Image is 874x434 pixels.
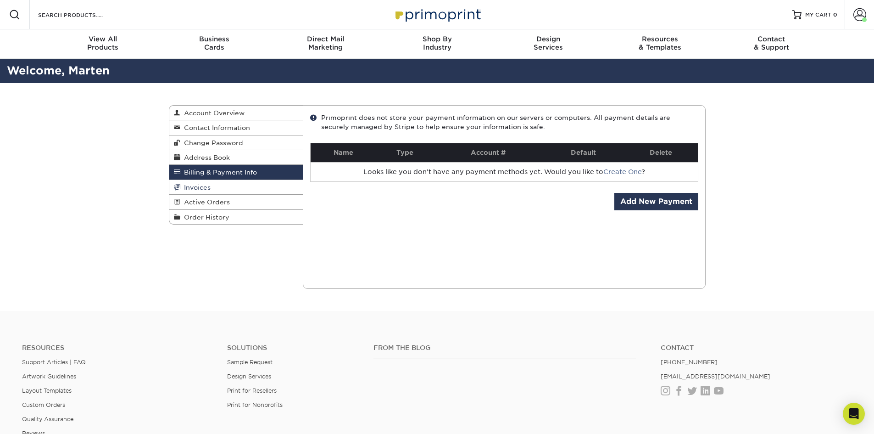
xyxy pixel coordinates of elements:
[493,35,604,43] span: Design
[604,29,716,59] a: Resources& Templates
[22,344,213,352] h4: Resources
[169,195,303,209] a: Active Orders
[311,143,376,162] th: Name
[158,35,270,51] div: Cards
[391,5,483,24] img: Primoprint
[180,184,211,191] span: Invoices
[169,106,303,120] a: Account Overview
[604,35,716,51] div: & Templates
[624,143,697,162] th: Delete
[833,11,837,18] span: 0
[434,143,543,162] th: Account #
[661,344,852,352] a: Contact
[716,35,827,51] div: & Support
[603,168,641,175] a: Create One
[381,35,493,51] div: Industry
[493,29,604,59] a: DesignServices
[169,210,303,224] a: Order History
[376,143,434,162] th: Type
[158,35,270,43] span: Business
[311,162,698,181] td: Looks like you don't have any payment methods yet. Would you like to ?
[310,113,698,132] div: Primoprint does not store your payment information on our servers or computers. All payment detai...
[270,35,381,51] div: Marketing
[169,180,303,195] a: Invoices
[180,198,230,206] span: Active Orders
[22,387,72,394] a: Layout Templates
[614,193,698,210] a: Add New Payment
[169,120,303,135] a: Contact Information
[381,29,493,59] a: Shop ByIndustry
[180,139,243,147] span: Change Password
[493,35,604,51] div: Services
[227,344,360,352] h4: Solutions
[2,406,78,431] iframe: Google Customer Reviews
[716,29,827,59] a: Contact& Support
[270,29,381,59] a: Direct MailMarketing
[158,29,270,59] a: BusinessCards
[169,165,303,180] a: Billing & Payment Info
[37,9,127,20] input: SEARCH PRODUCTS.....
[661,359,718,366] a: [PHONE_NUMBER]
[661,373,770,380] a: [EMAIL_ADDRESS][DOMAIN_NAME]
[180,154,230,161] span: Address Book
[227,359,273,366] a: Sample Request
[843,403,865,425] div: Open Intercom Messenger
[169,150,303,165] a: Address Book
[180,214,229,221] span: Order History
[716,35,827,43] span: Contact
[604,35,716,43] span: Resources
[805,11,831,19] span: MY CART
[381,35,493,43] span: Shop By
[22,373,76,380] a: Artwork Guidelines
[227,387,277,394] a: Print for Resellers
[169,135,303,150] a: Change Password
[227,373,271,380] a: Design Services
[180,124,250,131] span: Contact Information
[227,401,283,408] a: Print for Nonprofits
[47,29,159,59] a: View AllProducts
[22,401,65,408] a: Custom Orders
[373,344,636,352] h4: From the Blog
[180,169,257,176] span: Billing & Payment Info
[47,35,159,43] span: View All
[22,359,86,366] a: Support Articles | FAQ
[180,109,245,117] span: Account Overview
[543,143,624,162] th: Default
[270,35,381,43] span: Direct Mail
[47,35,159,51] div: Products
